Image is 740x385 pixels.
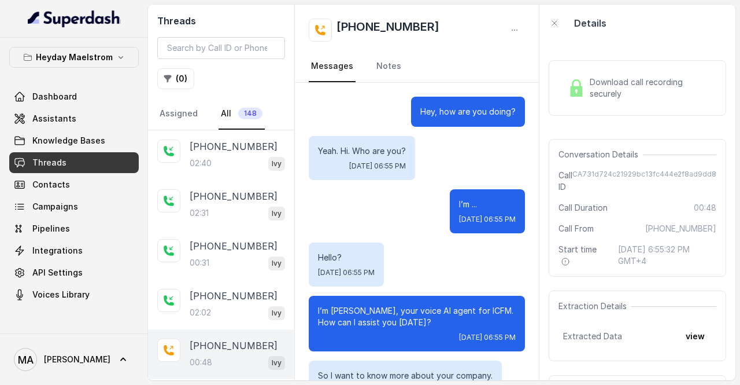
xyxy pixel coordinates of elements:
[190,157,212,169] p: 02:40
[32,157,66,168] span: Threads
[679,326,712,347] button: view
[32,267,83,278] span: API Settings
[9,130,139,151] a: Knowledge Bases
[590,76,712,100] span: Download call recording securely
[190,339,277,353] p: [PHONE_NUMBER]
[36,50,113,64] p: Heyday Maelstrom
[32,201,78,212] span: Campaigns
[190,257,209,269] p: 00:31
[157,14,285,28] h2: Threads
[157,98,200,130] a: Assigned
[157,37,285,59] input: Search by Call ID or Phone Number
[32,179,70,190] span: Contacts
[563,331,622,342] span: Extracted Data
[318,252,375,263] p: Hello?
[318,305,516,328] p: I’m [PERSON_NAME], your voice AI agent for ICFM. How can I assist you [DATE]?
[309,51,356,82] a: Messages
[190,140,277,153] p: [PHONE_NUMBER]
[44,354,110,365] span: [PERSON_NAME]
[272,208,282,219] p: Ivy
[459,333,516,342] span: [DATE] 06:55 PM
[349,162,406,171] span: [DATE] 06:55 PM
[32,289,90,300] span: Voices Library
[9,218,139,239] a: Pipelines
[272,307,282,319] p: Ivy
[558,149,643,160] span: Conversation Details
[318,370,493,382] p: So I want to know more about your company.
[157,68,194,89] button: (0)
[32,91,77,102] span: Dashboard
[9,284,139,305] a: Voices Library
[272,158,282,170] p: Ivy
[18,354,34,366] text: MA
[694,202,716,214] span: 00:48
[9,47,139,68] button: Heyday Maelstrom
[190,307,211,318] p: 02:02
[238,108,262,119] span: 148
[645,223,716,234] span: [PHONE_NUMBER]
[32,245,83,256] span: Integrations
[190,207,209,219] p: 02:31
[558,202,608,214] span: Call Duration
[9,343,139,376] a: [PERSON_NAME]
[574,16,606,30] p: Details
[459,215,516,224] span: [DATE] 06:55 PM
[9,240,139,261] a: Integrations
[9,196,139,217] a: Campaigns
[318,268,375,277] span: [DATE] 06:55 PM
[318,145,406,157] p: Yeah. Hi. Who are you?
[272,258,282,269] p: Ivy
[374,51,404,82] a: Notes
[9,262,139,283] a: API Settings
[9,108,139,129] a: Assistants
[190,357,212,368] p: 00:48
[309,51,525,82] nav: Tabs
[272,357,282,369] p: Ivy
[618,244,716,267] span: [DATE] 6:55:32 PM GMT+4
[558,244,609,267] span: Start time
[9,86,139,107] a: Dashboard
[32,113,76,124] span: Assistants
[459,199,516,210] p: I’m ...
[9,174,139,195] a: Contacts
[32,223,70,234] span: Pipelines
[190,189,277,203] p: [PHONE_NUMBER]
[32,135,105,146] span: Knowledge Bases
[9,152,139,173] a: Threads
[558,300,631,312] span: Extraction Details
[558,223,594,234] span: Call From
[558,170,572,193] span: Call ID
[190,239,277,253] p: [PHONE_NUMBER]
[157,98,285,130] nav: Tabs
[572,170,716,193] span: CA731d724c21929bc13fc444e2f8ad9dd8
[219,98,265,130] a: All148
[28,9,121,28] img: light.svg
[336,19,439,42] h2: [PHONE_NUMBER]
[568,79,585,97] img: Lock Icon
[190,289,277,303] p: [PHONE_NUMBER]
[420,106,516,118] p: Hey, how are you doing?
